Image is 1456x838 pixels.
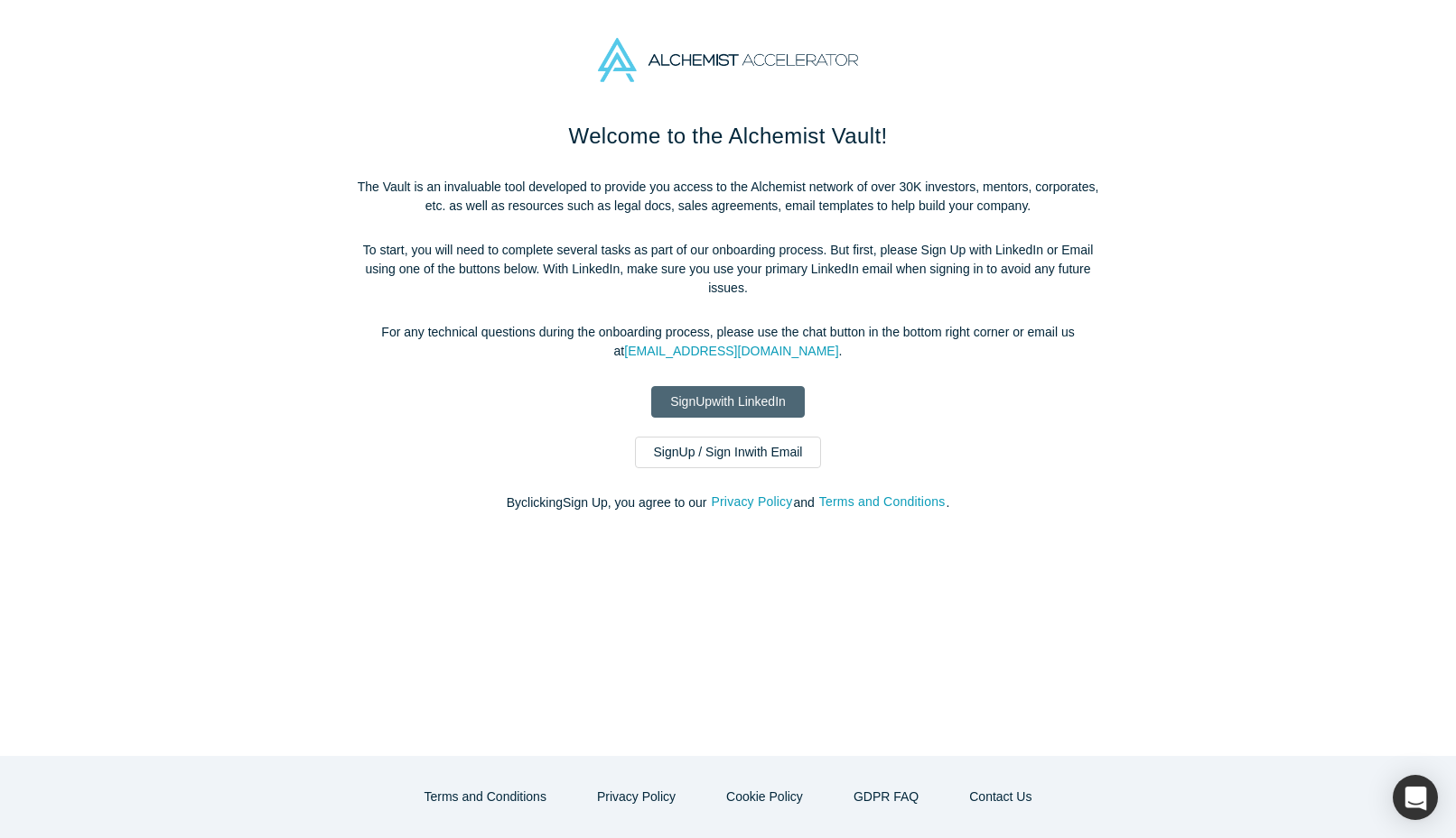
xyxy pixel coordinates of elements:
[349,493,1107,512] p: By clicking Sign Up , you agree to our and .
[578,781,695,813] button: Privacy Policy
[818,492,947,512] button: Terms and Conditions
[349,323,1107,361] p: For any technical questions during the onboarding process, please use the chat button in the bott...
[406,781,565,813] button: Terms and Conditions
[651,386,805,418] a: SignUpwith LinkedIn
[598,38,858,82] img: Alchemist Accelerator Logo
[349,241,1107,298] p: To start, you will need to complete several tasks as part of our onboarding process. But first, p...
[707,781,822,813] button: Cookie Policy
[950,781,1050,813] button: Contact Us
[349,178,1107,216] p: The Vault is an invaluable tool developed to provide you access to the Alchemist network of over ...
[624,344,838,358] a: [EMAIL_ADDRESS][DOMAIN_NAME]
[349,120,1107,152] h1: Welcome to the Alchemist Vault!
[835,781,938,813] a: GDPR FAQ
[710,492,793,512] button: Privacy Policy
[635,437,822,468] a: SignUp / Sign Inwith Email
